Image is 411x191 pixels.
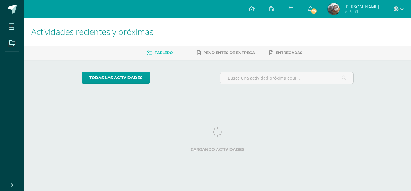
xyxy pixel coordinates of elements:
[82,147,354,152] label: Cargando actividades
[220,72,354,84] input: Busca una actividad próxima aquí...
[155,50,173,55] span: Tablero
[82,72,150,84] a: todas las Actividades
[269,48,302,58] a: Entregadas
[276,50,302,55] span: Entregadas
[31,26,153,37] span: Actividades recientes y próximas
[344,4,379,10] span: [PERSON_NAME]
[203,50,255,55] span: Pendientes de entrega
[344,9,379,14] span: Mi Perfil
[311,8,317,14] span: 28
[147,48,173,58] a: Tablero
[328,3,340,15] img: 3ffae73ef3ffb41c1e736c78b26b79f5.png
[197,48,255,58] a: Pendientes de entrega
